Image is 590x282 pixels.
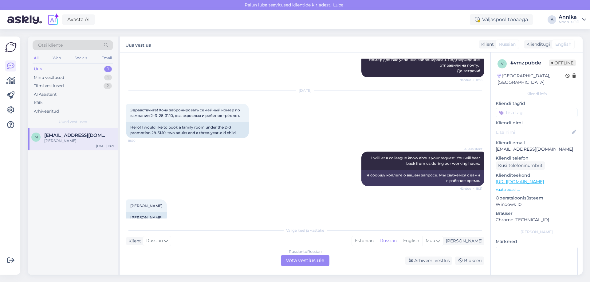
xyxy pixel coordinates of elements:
[459,78,482,82] span: Nähtud ✓ 11:35
[126,238,141,244] div: Klient
[405,257,452,265] div: Arhiveeri vestlus
[443,238,482,244] div: [PERSON_NAME]
[400,236,422,245] div: English
[352,236,377,245] div: Estonian
[126,212,167,223] div: [PERSON_NAME]
[496,179,544,184] a: [URL][DOMAIN_NAME]
[289,249,322,254] div: Russian to Russian
[130,108,241,118] span: Здравствуйте! Хочу забронировать семейный номер по кампании 2=3 28-31.10, два вхрослых и ребенок ...
[51,54,62,62] div: Web
[104,66,112,72] div: 1
[559,15,580,20] div: Annika
[34,91,57,98] div: AI Assistent
[496,91,578,97] div: Kliendi info
[34,135,38,139] span: m
[496,140,578,146] p: Kliendi email
[371,156,481,166] span: I will let a colleague know about your request. You will hear back from us during our working hours.
[126,228,484,233] div: Valige keel ja vastake
[104,75,112,81] div: 1
[128,138,151,143] span: 18:20
[555,41,571,48] span: English
[559,20,580,25] div: Noorus OÜ
[496,195,578,201] p: Operatsioonisüsteem
[146,238,163,244] span: Russian
[34,83,64,89] div: Tiimi vestlused
[499,41,516,48] span: Russian
[496,172,578,179] p: Klienditeekond
[62,14,95,25] a: Avasta AI
[496,155,578,161] p: Kliendi telefon
[498,73,565,86] div: [GEOGRAPHIC_DATA], [GEOGRAPHIC_DATA]
[59,119,87,125] span: Uued vestlused
[459,186,482,191] span: Nähtud ✓ 18:21
[73,54,88,62] div: Socials
[496,146,578,153] p: [EMAIL_ADDRESS][DOMAIN_NAME]
[331,2,345,8] span: Luba
[44,138,114,144] div: [PERSON_NAME]
[496,108,578,117] input: Lisa tag
[496,100,578,107] p: Kliendi tag'id
[496,238,578,245] p: Märkmed
[100,54,113,62] div: Email
[38,42,63,48] span: Otsi kliente
[361,170,484,186] div: Я сообщу коллеге о вашем запросе. Мы свяжемся с вами в рабочее время.
[281,255,329,266] div: Võta vestlus üle
[496,201,578,208] p: Windows 10
[559,15,586,25] a: AnnikaNoorus OÜ
[34,66,42,72] div: Uus
[5,41,17,53] img: Askly Logo
[510,59,549,67] div: # vmzpubde
[96,144,114,148] div: [DATE] 18:21
[34,100,43,106] div: Kõik
[426,238,435,243] span: Muu
[459,147,482,151] span: AI Assistent
[496,187,578,192] p: Vaata edasi ...
[501,61,503,66] span: v
[377,236,400,245] div: Russian
[104,83,112,89] div: 2
[130,203,163,208] span: [PERSON_NAME]
[549,60,576,66] span: Offline
[496,129,571,136] input: Lisa nimi
[470,14,533,25] div: Väljaspool tööaega
[496,120,578,126] p: Kliendi nimi
[496,229,578,235] div: [PERSON_NAME]
[47,13,60,26] img: explore-ai
[126,122,249,138] div: Hello! I would like to book a family room under the 2=3 promotion 28-31.10, two adults and a thre...
[44,133,108,138] span: mcman42@gmail.com
[479,41,494,48] div: Klient
[126,88,484,93] div: [DATE]
[496,210,578,217] p: Brauser
[34,108,59,114] div: Arhiveeritud
[548,15,556,24] div: A
[496,217,578,223] p: Chrome [TECHNICAL_ID]
[34,75,64,81] div: Minu vestlused
[33,54,40,62] div: All
[496,161,545,170] div: Küsi telefoninumbrit
[125,40,151,48] label: Uus vestlus
[455,257,484,265] div: Blokeeri
[524,41,550,48] div: Klienditugi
